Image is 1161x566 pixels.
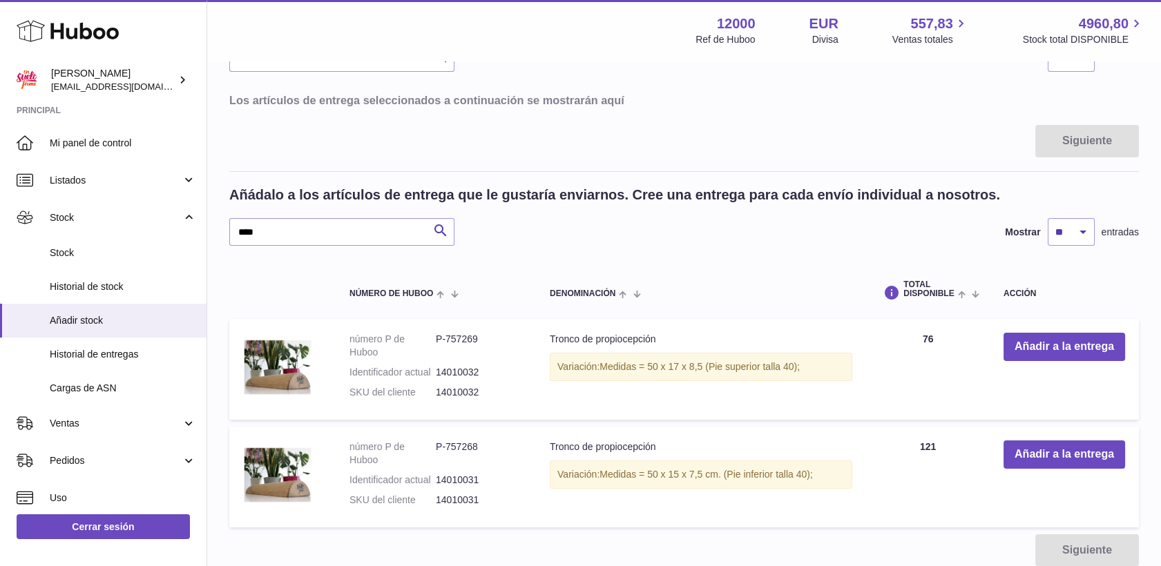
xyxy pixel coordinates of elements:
span: Medidas = 50 x 15 x 7,5 cm. (Pie inferior talla 40); [599,469,813,480]
div: [PERSON_NAME] [51,67,175,93]
dt: Identificador actual [349,474,436,487]
span: Listados [50,174,182,187]
span: Añadir stock [50,314,196,327]
span: Mi panel de control [50,137,196,150]
span: Stock [50,246,196,260]
span: Ventas [50,417,182,430]
label: Mostrar [1005,226,1040,239]
span: entradas [1102,226,1139,239]
span: Total DISPONIBLE [903,280,954,298]
h3: Los artículos de entrega seleccionados a continuación se mostrarán aquí [229,92,1139,108]
span: Cargas de ASN [50,382,196,395]
span: Stock total DISPONIBLE [1023,33,1144,46]
dd: 14010032 [436,366,522,379]
dt: SKU del cliente [349,386,436,399]
span: Uso [50,491,196,505]
dd: 14010031 [436,494,522,507]
div: Variación: [550,353,852,381]
span: Medidas = 50 x 17 x 8,5 (Pie superior talla 40); [599,361,800,372]
a: Cerrar sesión [17,514,190,539]
div: Variación: [550,460,852,489]
h2: Añádalo a los artículos de entrega que le gustaría enviarnos. Cree una entrega para cada envío in... [229,186,1000,204]
span: [EMAIL_ADDRESS][DOMAIN_NAME] [51,81,203,92]
td: Tronco de propiocepción [536,427,866,527]
div: Divisa [812,33,838,46]
td: 76 [866,319,990,420]
span: Denominación [550,289,615,298]
span: 4960,80 [1079,14,1129,33]
a: 4960,80 Stock total DISPONIBLE [1023,14,1144,46]
dt: número P de Huboo [349,440,436,467]
dt: SKU del cliente [349,494,436,507]
div: Acción [1004,289,1125,298]
img: mar@ensuelofirme.com [17,70,37,90]
td: 121 [866,427,990,527]
a: 557,83 Ventas totales [892,14,969,46]
button: Añadir a la entrega [1004,333,1125,361]
span: 557,83 [911,14,953,33]
dd: 14010032 [436,386,522,399]
dd: P-757269 [436,333,522,359]
dd: 14010031 [436,474,522,487]
strong: 12000 [717,14,756,33]
dt: Identificador actual [349,366,436,379]
img: Tronco de propiocepción [243,333,312,402]
span: Historial de stock [50,280,196,293]
td: Tronco de propiocepción [536,319,866,420]
span: Número de Huboo [349,289,433,298]
span: Historial de entregas [50,348,196,361]
span: Ventas totales [892,33,969,46]
dd: P-757268 [436,440,522,467]
button: Añadir a la entrega [1004,440,1125,469]
dt: número P de Huboo [349,333,436,359]
div: Ref de Huboo [695,33,755,46]
span: Stock [50,211,182,224]
span: Pedidos [50,454,182,467]
strong: EUR [809,14,838,33]
img: Tronco de propiocepción [243,440,312,509]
